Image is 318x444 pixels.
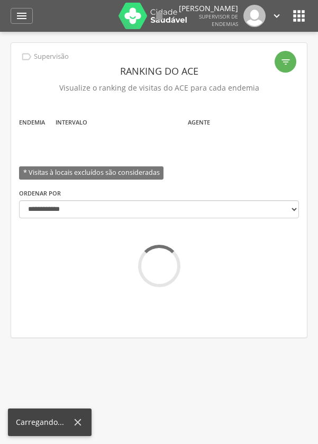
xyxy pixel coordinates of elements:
header: Ranking do ACE [19,61,299,81]
a:  [153,5,166,27]
i:  [15,10,28,22]
a:  [271,5,283,27]
label: Ordenar por [19,189,61,198]
p: Supervisão [34,52,69,61]
i:  [153,10,166,22]
i:  [280,57,291,67]
i:  [21,51,32,63]
label: Endemia [19,118,45,127]
a:  [11,8,33,24]
label: Intervalo [56,118,87,127]
i:  [290,7,307,24]
p: [PERSON_NAME] [179,5,238,12]
p: Visualize o ranking de visitas do ACE para cada endemia [19,81,299,95]
div: Filtro [275,51,296,73]
i:  [271,10,283,22]
div: Carregando... [16,417,72,428]
span: Supervisor de Endemias [199,13,238,28]
span: * Visitas à locais excluídos são consideradas [19,166,163,180]
label: Agente [188,118,210,127]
